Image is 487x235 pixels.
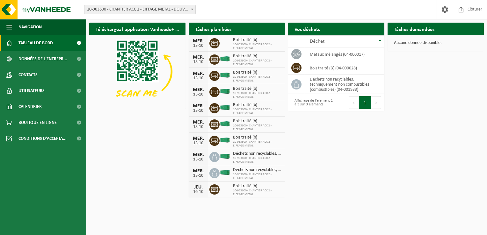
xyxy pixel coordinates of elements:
[288,23,326,35] h2: Vos déchets
[233,91,282,99] span: 10-963600 - CHANTIER ACC 2 - EIFFAGE METAL
[192,141,205,146] div: 15-10
[192,55,205,60] div: MER.
[220,170,230,175] img: HK-XC-40-GN-00
[349,96,359,109] button: Previous
[233,86,282,91] span: Bois traité (b)
[18,67,38,83] span: Contacts
[192,44,205,48] div: 15-10
[220,137,230,143] img: HK-XC-40-GN-00
[394,41,477,45] p: Aucune donnée disponible.
[192,157,205,162] div: 15-10
[192,76,205,81] div: 15-10
[233,124,282,132] span: 10-963600 - CHANTIER ACC 2 - EIFFAGE METAL
[220,105,230,110] img: HK-XC-40-GN-00
[192,39,205,44] div: MER.
[18,35,53,51] span: Tableau de bord
[192,60,205,64] div: 15-10
[192,109,205,113] div: 15-10
[192,174,205,178] div: 15-10
[18,115,57,131] span: Boutique en ligne
[233,43,282,50] span: 10-963600 - CHANTIER ACC 2 - EIFFAGE METAL
[233,108,282,115] span: 10-963600 - CHANTIER ACC 2 - EIFFAGE METAL
[233,38,282,43] span: Bois traité (b)
[18,99,42,115] span: Calendrier
[84,5,196,14] span: 10-963600 - CHANTIER ACC 2 - EIFFAGE METAL - DOUVRIN
[192,190,205,194] div: 16-10
[233,54,282,59] span: Bois traité (b)
[192,103,205,109] div: MER.
[233,119,282,124] span: Bois traité (b)
[18,83,45,99] span: Utilisateurs
[192,185,205,190] div: JEU.
[233,184,282,189] span: Bois traité (b)
[189,23,238,35] h2: Tâches planifiées
[233,70,282,75] span: Bois traité (b)
[233,151,282,156] span: Déchets non recyclables, techniquement non combustibles (combustibles)
[220,72,230,78] img: HK-XC-40-GN-00
[291,96,333,110] div: Affichage de l'élément 1 à 3 sur 3 éléments
[233,173,282,180] span: 10-963600 - CHANTIER ACC 2 - EIFFAGE METAL
[192,92,205,97] div: 15-10
[388,23,441,35] h2: Tâches demandées
[192,71,205,76] div: MER.
[89,35,185,108] img: Download de VHEPlus App
[192,168,205,174] div: MER.
[371,96,381,109] button: Next
[192,120,205,125] div: MER.
[192,87,205,92] div: MER.
[18,131,67,146] span: Conditions d'accepta...
[84,5,195,14] span: 10-963600 - CHANTIER ACC 2 - EIFFAGE METAL - DOUVRIN
[233,75,282,83] span: 10-963600 - CHANTIER ACC 2 - EIFFAGE METAL
[220,153,230,159] img: HK-XC-40-GN-00
[233,156,282,164] span: 10-963600 - CHANTIER ACC 2 - EIFFAGE METAL
[89,23,185,35] h2: Téléchargez l'application Vanheede+ maintenant!
[233,135,282,140] span: Bois traité (b)
[192,136,205,141] div: MER.
[192,152,205,157] div: MER.
[220,56,230,62] img: HK-XC-40-GN-00
[305,47,384,61] td: métaux mélangés (04-000017)
[305,61,384,75] td: bois traité (B) (04-000028)
[220,89,230,94] img: HK-XC-40-GN-00
[233,103,282,108] span: Bois traité (b)
[233,167,282,173] span: Déchets non recyclables, techniquement non combustibles (combustibles)
[359,96,371,109] button: 1
[233,140,282,148] span: 10-963600 - CHANTIER ACC 2 - EIFFAGE METAL
[233,189,282,196] span: 10-963600 - CHANTIER ACC 2 - EIFFAGE METAL
[18,19,42,35] span: Navigation
[192,125,205,129] div: 15-10
[310,39,324,44] span: Déchet
[305,75,384,94] td: déchets non recyclables, techniquement non combustibles (combustibles) (04-001933)
[233,59,282,67] span: 10-963600 - CHANTIER ACC 2 - EIFFAGE METAL
[220,121,230,127] img: HK-XC-40-GN-00
[18,51,67,67] span: Données de l'entrepr...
